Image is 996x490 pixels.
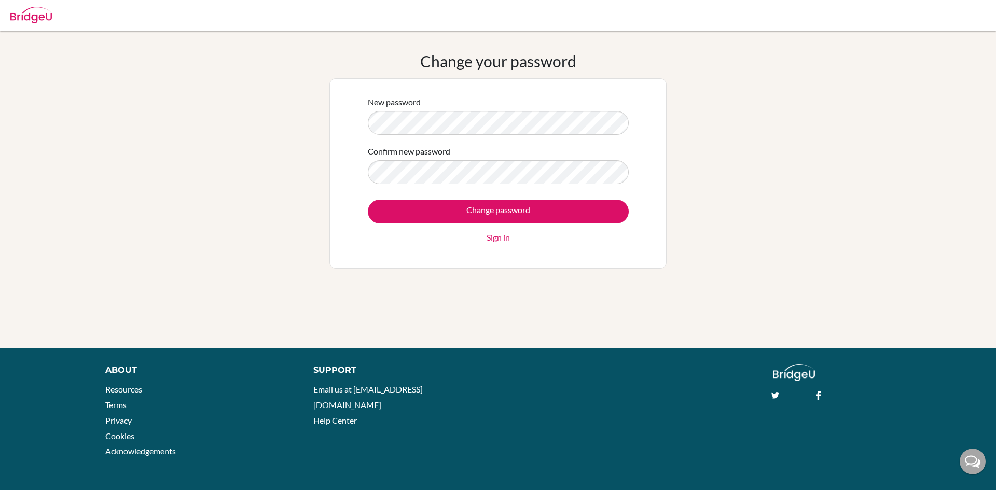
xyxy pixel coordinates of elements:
[368,96,421,108] label: New password
[105,400,127,410] a: Terms
[105,364,290,376] div: About
[313,415,357,425] a: Help Center
[368,145,450,158] label: Confirm new password
[420,52,576,71] h1: Change your password
[487,231,510,244] a: Sign in
[313,364,486,376] div: Support
[10,7,52,23] img: Bridge-U
[105,384,142,394] a: Resources
[105,446,176,456] a: Acknowledgements
[773,364,815,381] img: logo_white@2x-f4f0deed5e89b7ecb1c2cc34c3e3d731f90f0f143d5ea2071677605dd97b5244.png
[313,384,423,410] a: Email us at [EMAIL_ADDRESS][DOMAIN_NAME]
[368,200,629,223] input: Change password
[105,431,134,441] a: Cookies
[105,415,132,425] a: Privacy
